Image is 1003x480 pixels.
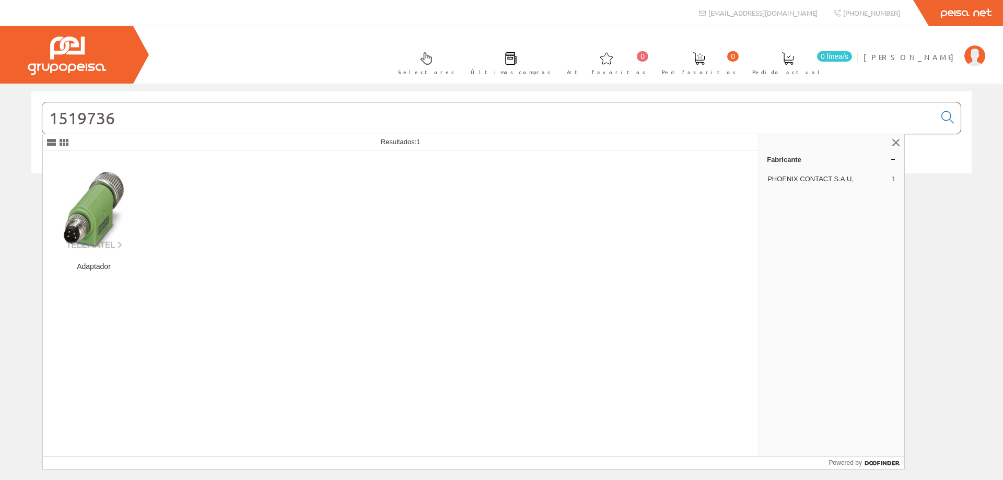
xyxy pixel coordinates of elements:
a: Powered by [829,456,905,469]
span: [PHONE_NUMBER] [843,8,900,17]
a: 0 línea/s Pedido actual [742,43,855,81]
span: 1 [892,174,895,184]
span: Powered by [829,458,862,467]
span: Ped. favoritos [662,67,736,77]
span: Art. favoritos [567,67,646,77]
span: 0 [637,51,648,62]
span: Resultados: [381,138,421,146]
input: Buscar... [42,102,935,134]
a: Selectores [388,43,460,81]
a: Fabricante [759,151,904,168]
span: Selectores [398,67,454,77]
img: Adaptador [51,164,136,249]
span: [EMAIL_ADDRESS][DOMAIN_NAME] [708,8,818,17]
span: 0 línea/s [817,51,852,62]
a: [PERSON_NAME] [864,43,985,53]
span: 1 [416,138,420,146]
img: Grupo Peisa [28,37,106,75]
span: [PERSON_NAME] [864,52,959,62]
a: Últimas compras [460,43,556,81]
a: Adaptador Adaptador [43,151,145,284]
span: Últimas compras [471,67,551,77]
div: Adaptador [51,262,136,272]
span: PHOENIX CONTACT S.A.U, [767,174,888,184]
div: © Grupo Peisa [31,186,972,195]
span: Pedido actual [752,67,823,77]
span: 0 [727,51,739,62]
